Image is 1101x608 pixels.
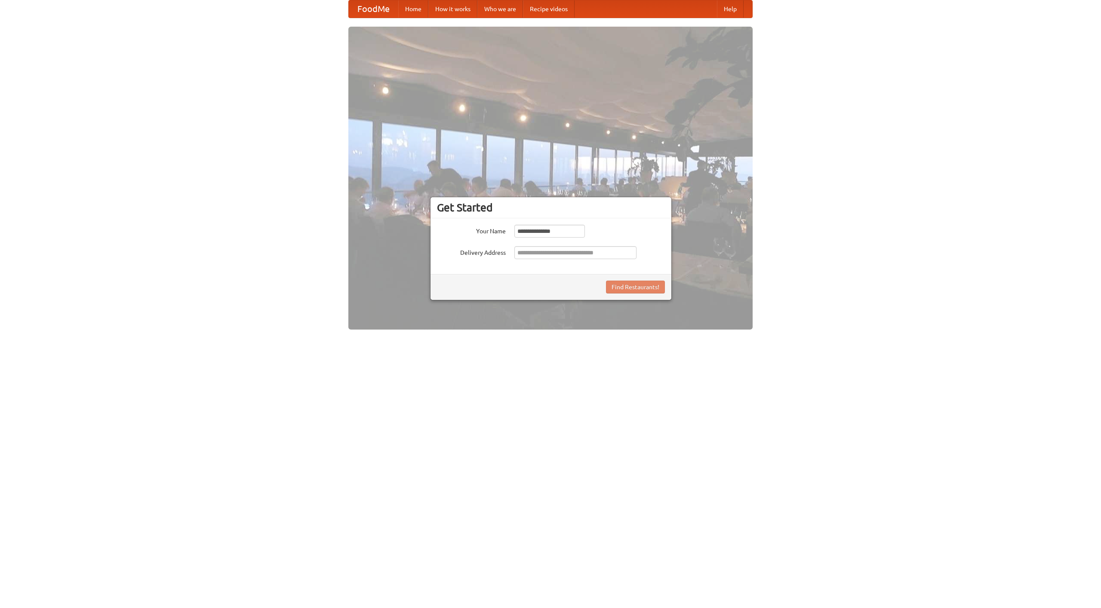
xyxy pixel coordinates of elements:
a: FoodMe [349,0,398,18]
a: Help [717,0,744,18]
a: How it works [428,0,477,18]
button: Find Restaurants! [606,281,665,293]
a: Who we are [477,0,523,18]
label: Your Name [437,225,506,235]
label: Delivery Address [437,246,506,257]
h3: Get Started [437,201,665,214]
a: Home [398,0,428,18]
a: Recipe videos [523,0,575,18]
